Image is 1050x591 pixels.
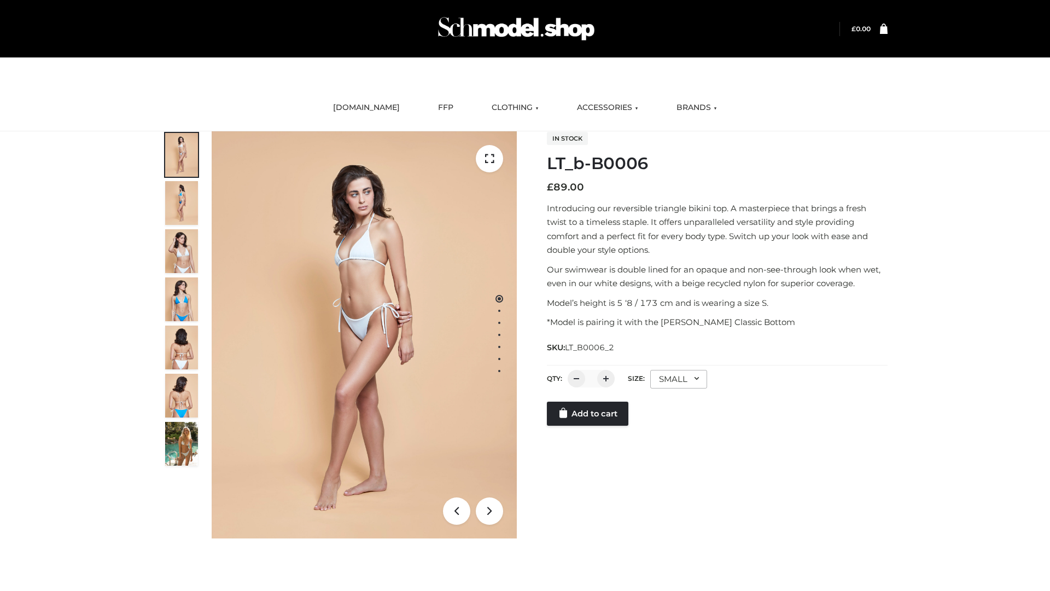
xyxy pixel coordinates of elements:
[547,132,588,145] span: In stock
[547,181,553,193] span: £
[628,374,645,383] label: Size:
[547,296,888,310] p: Model’s height is 5 ‘8 / 173 cm and is wearing a size S.
[547,201,888,257] p: Introducing our reversible triangle bikini top. A masterpiece that brings a fresh twist to a time...
[165,422,198,466] img: Arieltop_CloudNine_AzureSky2.jpg
[430,96,462,120] a: FFP
[165,326,198,369] img: ArielClassicBikiniTop_CloudNine_AzureSky_OW114ECO_7-scaled.jpg
[547,181,584,193] bdi: 89.00
[547,341,615,354] span: SKU:
[650,370,707,389] div: SMALL
[165,181,198,225] img: ArielClassicBikiniTop_CloudNine_AzureSky_OW114ECO_2-scaled.jpg
[565,343,614,352] span: LT_B0006_2
[547,374,562,383] label: QTY:
[547,315,888,329] p: *Model is pairing it with the [PERSON_NAME] Classic Bottom
[851,25,871,33] a: £0.00
[547,263,888,291] p: Our swimwear is double lined for an opaque and non-see-through look when wet, even in our white d...
[165,277,198,321] img: ArielClassicBikiniTop_CloudNine_AzureSky_OW114ECO_4-scaled.jpg
[668,96,725,120] a: BRANDS
[851,25,871,33] bdi: 0.00
[547,154,888,173] h1: LT_b-B0006
[325,96,408,120] a: [DOMAIN_NAME]
[851,25,856,33] span: £
[483,96,547,120] a: CLOTHING
[165,374,198,418] img: ArielClassicBikiniTop_CloudNine_AzureSky_OW114ECO_8-scaled.jpg
[165,133,198,177] img: ArielClassicBikiniTop_CloudNine_AzureSky_OW114ECO_1-scaled.jpg
[165,229,198,273] img: ArielClassicBikiniTop_CloudNine_AzureSky_OW114ECO_3-scaled.jpg
[212,131,517,538] img: LT_b-B0006
[547,402,628,426] a: Add to cart
[569,96,646,120] a: ACCESSORIES
[434,7,598,50] img: Schmodel Admin 964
